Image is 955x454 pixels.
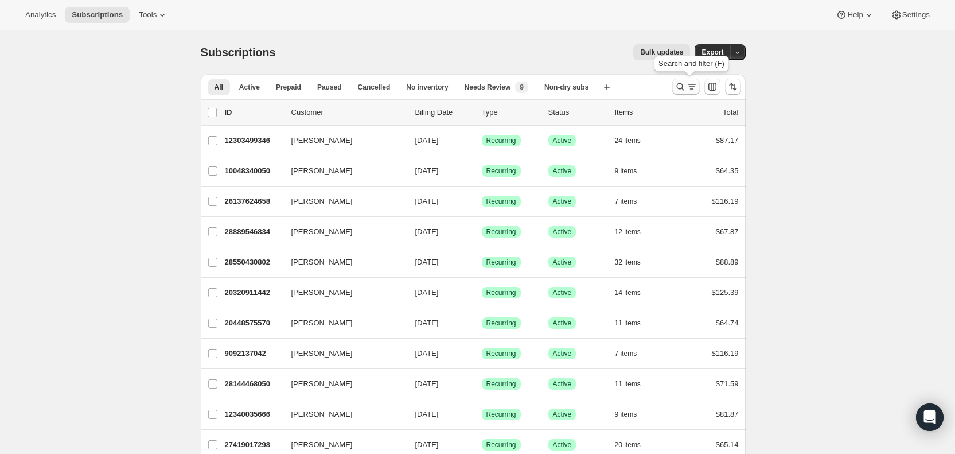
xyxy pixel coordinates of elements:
[916,403,944,431] div: Open Intercom Messenger
[553,258,572,267] span: Active
[225,378,282,390] p: 28144468050
[291,107,406,118] p: Customer
[215,83,223,92] span: All
[225,193,739,209] div: 26137624658[PERSON_NAME][DATE]SuccessRecurringSuccessActive7 items$116.19
[225,163,739,179] div: 10048340050[PERSON_NAME][DATE]SuccessRecurringSuccessActive9 items$64.35
[406,83,448,92] span: No inventory
[486,349,516,358] span: Recurring
[695,44,730,60] button: Export
[615,319,641,328] span: 11 items
[884,7,937,23] button: Settings
[902,10,930,20] span: Settings
[615,410,637,419] span: 9 items
[716,227,739,236] span: $67.87
[615,346,650,362] button: 7 items
[25,10,56,20] span: Analytics
[553,319,572,328] span: Active
[291,317,353,329] span: [PERSON_NAME]
[225,287,282,298] p: 20320911442
[284,284,399,302] button: [PERSON_NAME]
[486,379,516,389] span: Recurring
[291,135,353,146] span: [PERSON_NAME]
[284,314,399,332] button: [PERSON_NAME]
[712,349,739,358] span: $116.19
[284,436,399,454] button: [PERSON_NAME]
[716,440,739,449] span: $65.14
[486,136,516,145] span: Recurring
[239,83,260,92] span: Active
[225,135,282,146] p: 12303499346
[225,133,739,149] div: 12303499346[PERSON_NAME][DATE]SuccessRecurringSuccessActive24 items$87.17
[482,107,539,118] div: Type
[553,440,572,449] span: Active
[716,410,739,418] span: $81.87
[615,258,641,267] span: 32 items
[317,83,342,92] span: Paused
[415,136,439,145] span: [DATE]
[225,224,739,240] div: 28889546834[PERSON_NAME][DATE]SuccessRecurringSuccessActive12 items$67.87
[716,319,739,327] span: $64.74
[553,410,572,419] span: Active
[291,226,353,238] span: [PERSON_NAME]
[553,227,572,236] span: Active
[225,254,739,270] div: 28550430802[PERSON_NAME][DATE]SuccessRecurringSuccessActive32 items$88.89
[72,10,123,20] span: Subscriptions
[284,162,399,180] button: [PERSON_NAME]
[415,166,439,175] span: [DATE]
[615,133,653,149] button: 24 items
[640,48,683,57] span: Bulk updates
[291,409,353,420] span: [PERSON_NAME]
[615,227,641,236] span: 12 items
[701,48,723,57] span: Export
[225,226,282,238] p: 28889546834
[486,410,516,419] span: Recurring
[201,46,276,59] span: Subscriptions
[553,136,572,145] span: Active
[132,7,175,23] button: Tools
[486,440,516,449] span: Recurring
[415,258,439,266] span: [DATE]
[415,349,439,358] span: [DATE]
[284,253,399,271] button: [PERSON_NAME]
[615,107,672,118] div: Items
[291,348,353,359] span: [PERSON_NAME]
[548,107,606,118] p: Status
[716,166,739,175] span: $64.35
[225,165,282,177] p: 10048340050
[225,317,282,329] p: 20448575570
[486,197,516,206] span: Recurring
[291,287,353,298] span: [PERSON_NAME]
[225,406,739,422] div: 12340035666[PERSON_NAME][DATE]SuccessRecurringSuccessActive9 items$81.87
[291,257,353,268] span: [PERSON_NAME]
[615,349,637,358] span: 7 items
[598,79,616,95] button: Create new view
[415,197,439,205] span: [DATE]
[415,288,439,297] span: [DATE]
[553,349,572,358] span: Active
[615,136,641,145] span: 24 items
[615,376,653,392] button: 11 items
[716,136,739,145] span: $87.17
[615,193,650,209] button: 7 items
[225,376,739,392] div: 28144468050[PERSON_NAME][DATE]SuccessRecurringSuccessActive11 items$71.59
[225,439,282,451] p: 27419017298
[225,409,282,420] p: 12340035666
[615,288,641,297] span: 14 items
[225,348,282,359] p: 9092137042
[225,107,739,118] div: IDCustomerBilling DateTypeStatusItemsTotal
[829,7,881,23] button: Help
[520,83,524,92] span: 9
[553,166,572,176] span: Active
[725,79,741,95] button: Sort the results
[615,406,650,422] button: 9 items
[544,83,588,92] span: Non-dry subs
[553,197,572,206] span: Active
[225,257,282,268] p: 28550430802
[486,319,516,328] span: Recurring
[18,7,63,23] button: Analytics
[723,107,738,118] p: Total
[633,44,690,60] button: Bulk updates
[486,227,516,236] span: Recurring
[284,375,399,393] button: [PERSON_NAME]
[615,254,653,270] button: 32 items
